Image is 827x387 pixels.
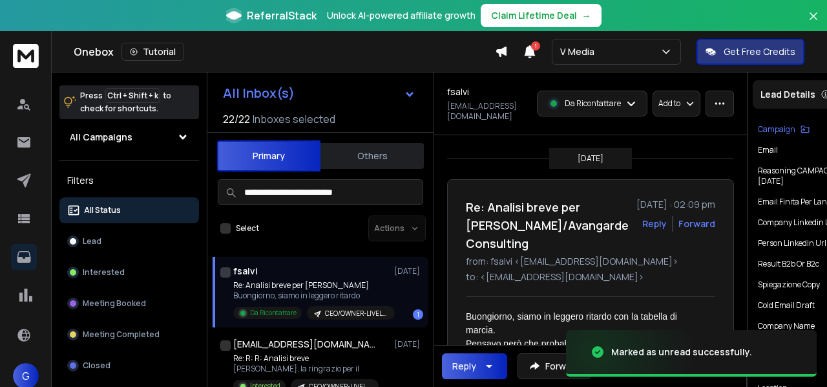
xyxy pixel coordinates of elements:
button: Meeting Completed [59,322,199,348]
span: Ctrl + Shift + k [105,88,160,103]
button: Primary [217,140,320,171]
h1: All Inbox(s) [223,87,295,100]
p: Re: Analisi breve per [PERSON_NAME] [233,280,388,291]
h3: Filters [59,171,199,190]
button: Reply [642,217,667,230]
p: Email [758,145,778,155]
p: Add to [658,98,680,109]
button: Tutorial [121,43,184,61]
p: [DATE] [394,266,423,276]
span: 1 [531,41,540,50]
button: Closed [59,353,199,379]
button: Meeting Booked [59,291,199,316]
p: Lead Details [760,88,815,101]
button: Others [320,142,424,170]
p: Lead [83,236,101,247]
p: V Media [560,45,600,58]
p: [DATE] [394,339,423,349]
p: Spiegazione copy [758,280,820,290]
p: Meeting Completed [83,329,160,340]
span: → [582,9,591,22]
h1: Re: Analisi breve per [PERSON_NAME]/Avangarde Consulting [466,198,629,252]
div: 1 [413,309,423,320]
p: Result b2b or b2c [758,259,819,269]
h1: [EMAIL_ADDRESS][DOMAIN_NAME] [233,338,375,351]
h1: fsalvi [447,85,469,98]
div: Reply [452,360,476,373]
p: to: <[EMAIL_ADDRESS][DOMAIN_NAME]> [466,271,715,283]
h1: All Campaigns [70,131,132,144]
button: Campaign [758,124,810,135]
p: Buongiorno, siamo in leggero ritardo [233,291,388,301]
span: ReferralStack [247,8,317,23]
p: [EMAIL_ADDRESS][DOMAIN_NAME] [447,101,529,122]
p: Pensavo però che probabilmente non siamo il cliente appropriato per i vostri servizi. [466,337,705,364]
p: Unlock AI-powered affiliate growth [327,9,476,22]
button: Interested [59,260,199,285]
p: Da Ricontattare [565,98,621,109]
p: [DATE] [578,153,603,164]
label: Select [236,223,259,234]
p: Closed [83,360,110,371]
button: All Inbox(s) [213,80,426,106]
p: Meeting Booked [83,298,146,309]
p: Cold Email Draft [758,300,815,311]
p: CEO/OWNER-LIVELLO 3 - CONSAPEVOLE DEL PROBLEMA-PERSONALIZZAZIONI TARGET A(51-250)-TEST 2 [325,309,387,318]
button: All Status [59,197,199,223]
button: Reply [442,353,507,379]
p: Person Linkedin Url [758,238,826,249]
p: Press to check for shortcuts. [80,89,171,115]
p: All Status [84,205,121,216]
h1: fsalvi [233,265,258,278]
button: Get Free Credits [696,39,804,65]
div: Onebox [74,43,495,61]
p: Interested [83,267,125,278]
p: from: fsalvi <[EMAIL_ADDRESS][DOMAIN_NAME]> [466,255,715,268]
button: Close banner [805,8,822,39]
button: Lead [59,228,199,254]
p: [DATE] : 02:09 pm [636,198,715,211]
button: All Campaigns [59,124,199,150]
p: Re: R: R: Analisi breve [233,353,379,364]
button: Claim Lifetime Deal→ [481,4,602,27]
p: [PERSON_NAME], la ringrazio per il [233,364,379,374]
div: Marked as unread successfully. [611,346,752,359]
p: Get Free Credits [724,45,795,58]
span: 22 / 22 [223,111,250,127]
p: Buongiorno, siamo in leggero ritardo con la tabella di marcia. [466,310,705,337]
p: Campaign [758,124,795,135]
h3: Inboxes selected [253,111,335,127]
button: Forward [518,353,591,379]
p: Da Ricontattare [250,308,297,318]
div: Forward [678,217,715,230]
